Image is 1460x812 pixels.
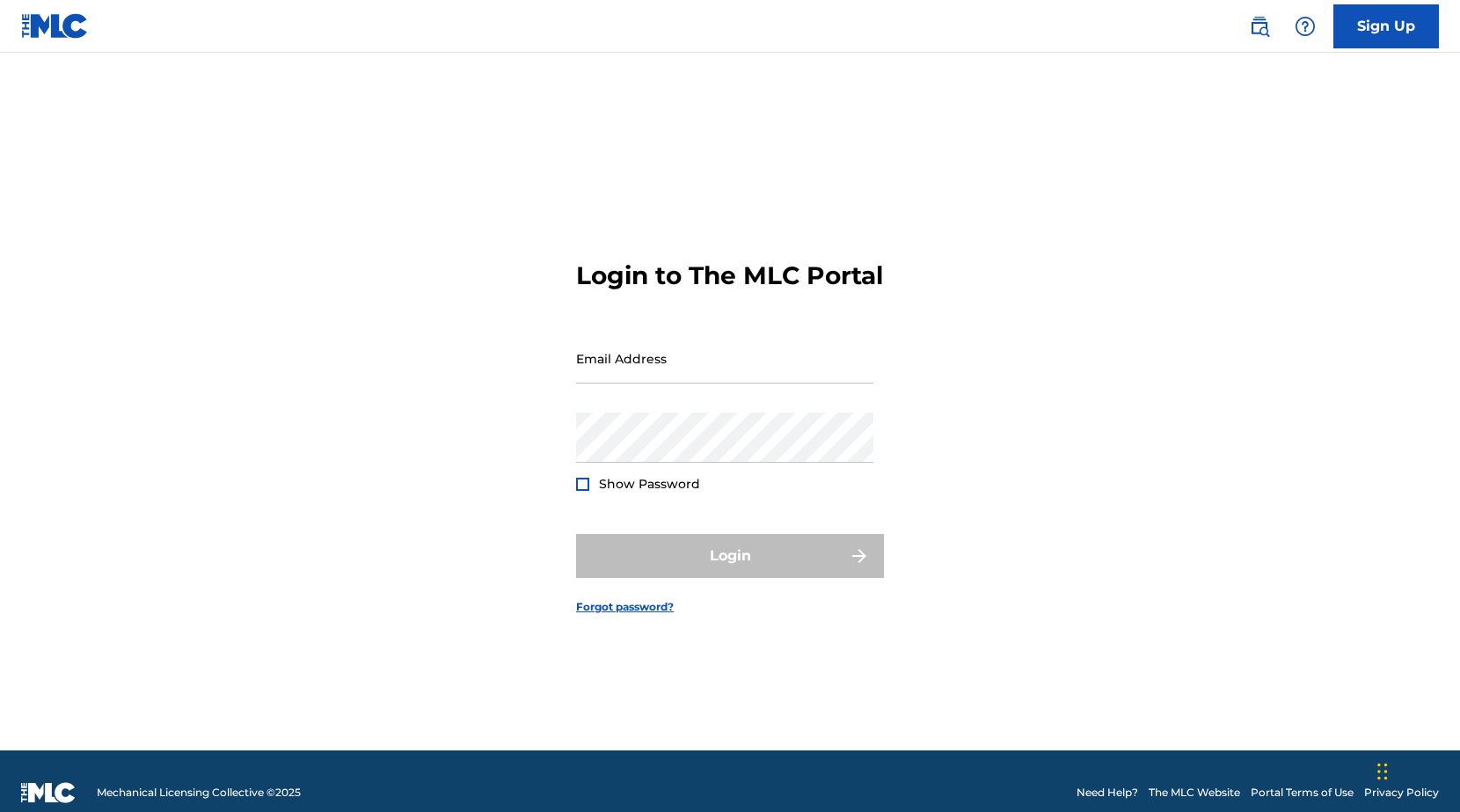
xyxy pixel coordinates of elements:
div: Help [1288,9,1323,44]
a: Public Search [1242,9,1277,44]
a: Need Help? [1077,785,1138,801]
img: help [1295,16,1316,37]
img: search [1249,16,1270,37]
img: logo [21,782,76,803]
a: The MLC Website [1149,785,1240,801]
img: MLC Logo [21,13,89,39]
a: Privacy Policy [1364,785,1439,801]
h3: Login to The MLC Portal [576,260,883,291]
a: Sign Up [1333,4,1439,48]
span: Mechanical Licensing Collective © 2025 [97,785,301,801]
iframe: Chat Widget [1372,728,1460,812]
div: Drag [1377,745,1388,798]
a: Forgot password? [576,599,674,615]
a: Portal Terms of Use [1251,785,1354,801]
span: Show Password [599,476,700,492]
